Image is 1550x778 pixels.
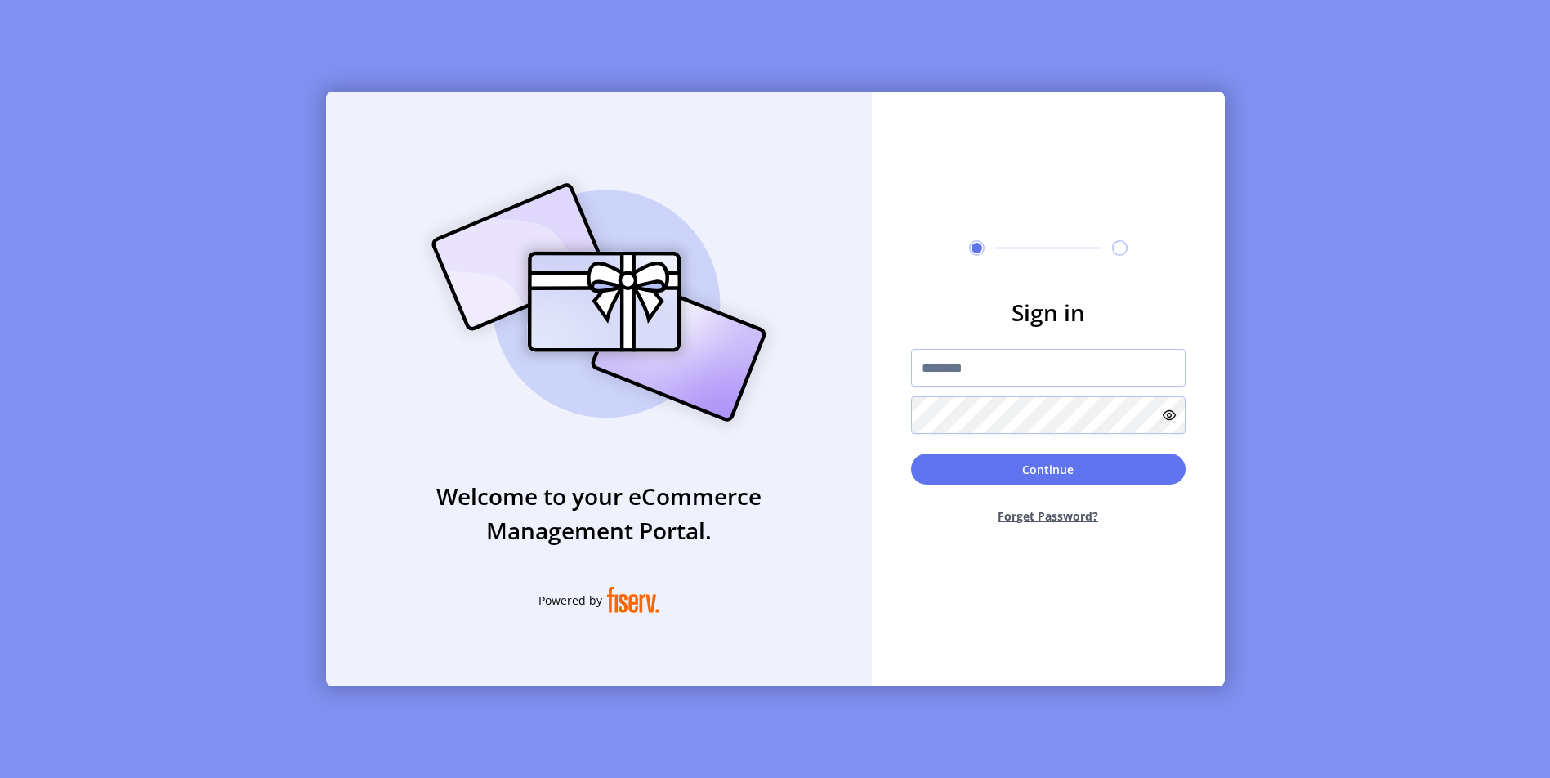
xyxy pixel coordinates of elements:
[911,295,1186,329] h3: Sign in
[326,479,872,548] h3: Welcome to your eCommerce Management Portal.
[407,165,791,440] img: card_Illustration.svg
[911,454,1186,485] button: Continue
[538,592,602,609] span: Powered by
[911,494,1186,538] button: Forget Password?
